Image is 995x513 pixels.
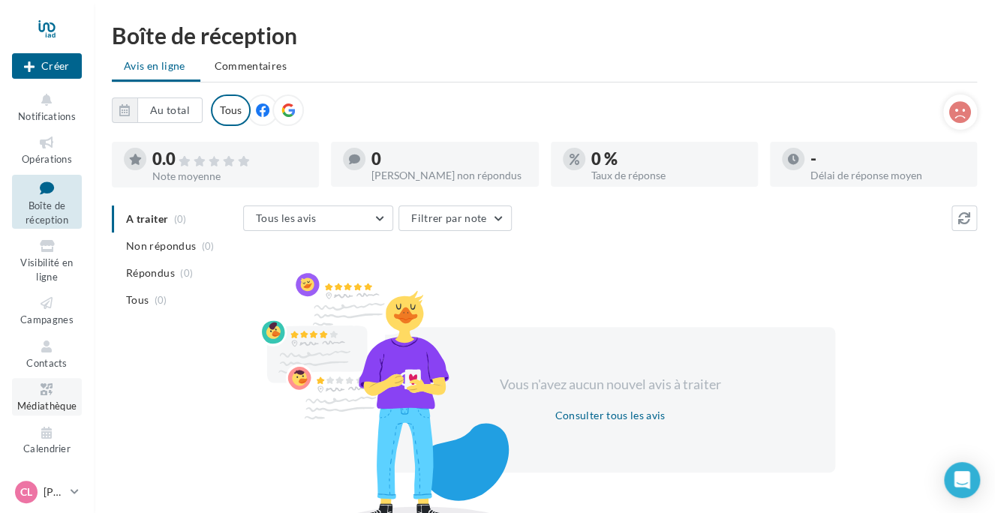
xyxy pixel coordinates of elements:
span: Contacts [26,357,68,369]
span: Médiathèque [17,400,77,412]
div: Nouvelle campagne [12,53,82,79]
span: Commentaires [215,58,287,73]
div: 0 [371,151,526,167]
button: Créer [12,53,82,79]
div: [PERSON_NAME] non répondus [371,170,526,181]
a: Calendrier [12,421,82,458]
span: Répondus [126,265,175,280]
button: Consulter tous les avis [549,406,671,424]
span: (0) [180,267,193,279]
span: Opérations [22,153,72,165]
button: Tous les avis [243,205,393,231]
span: Calendrier [23,443,71,455]
div: Délai de réponse moyen [810,170,965,181]
button: Filtrer par note [398,205,512,231]
button: Au total [112,97,203,123]
a: Boîte de réception [12,175,82,229]
div: 0.0 [152,151,307,168]
span: Tous les avis [256,211,317,224]
div: Note moyenne [152,171,307,181]
span: CL [20,484,32,499]
span: Notifications [18,110,76,122]
a: Campagnes [12,292,82,328]
a: Opérations [12,131,82,168]
span: (0) [155,294,167,306]
a: Médiathèque [12,378,82,415]
button: Au total [137,97,203,123]
div: 0 % [591,151,746,167]
span: Boîte de réception [26,199,68,226]
span: Visibilité en ligne [20,256,73,283]
button: Notifications [12,88,82,125]
span: (0) [202,240,215,252]
a: CL [PERSON_NAME] [12,478,82,506]
p: [PERSON_NAME] [44,484,65,499]
span: Tous [126,292,149,307]
a: Visibilité en ligne [12,235,82,286]
a: Contacts [12,335,82,372]
div: Vous n'avez aucun nouvel avis à traiter [481,375,739,394]
span: Campagnes [20,313,74,325]
div: Open Intercom Messenger [944,462,980,498]
span: Non répondus [126,238,196,253]
div: Taux de réponse [591,170,746,181]
div: - [810,151,965,167]
div: Boîte de réception [112,24,977,46]
div: Tous [211,94,251,126]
